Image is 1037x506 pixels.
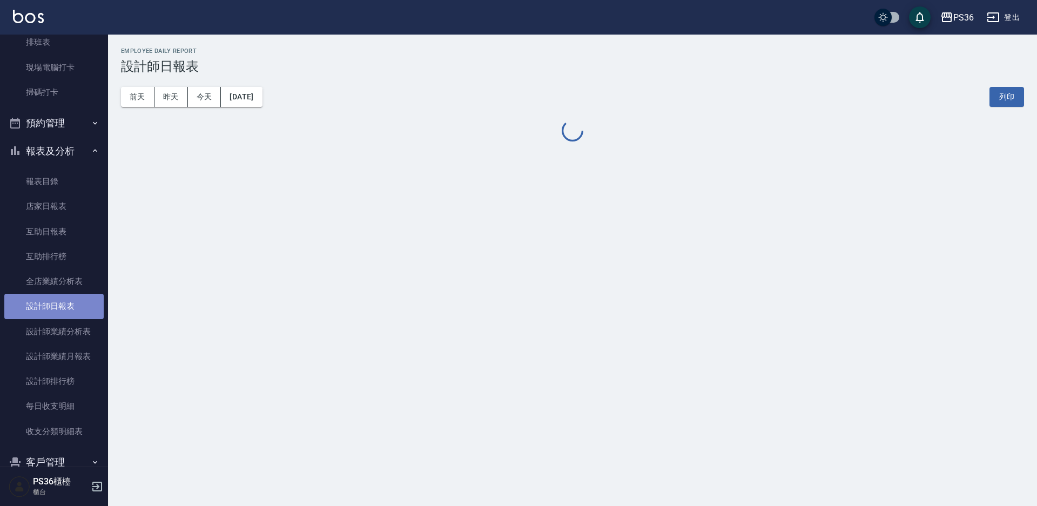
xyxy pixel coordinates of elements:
a: 設計師業績分析表 [4,319,104,344]
a: 互助排行榜 [4,244,104,269]
a: 報表目錄 [4,169,104,194]
a: 設計師業績月報表 [4,344,104,369]
h5: PS36櫃檯 [33,476,88,487]
h3: 設計師日報表 [121,59,1024,74]
img: Logo [13,10,44,23]
a: 設計師排行榜 [4,369,104,394]
h2: Employee Daily Report [121,48,1024,55]
button: 報表及分析 [4,137,104,165]
button: 昨天 [154,87,188,107]
button: 列印 [989,87,1024,107]
button: 今天 [188,87,221,107]
a: 收支分類明細表 [4,419,104,444]
a: 店家日報表 [4,194,104,219]
button: 前天 [121,87,154,107]
img: Person [9,476,30,497]
a: 全店業績分析表 [4,269,104,294]
a: 互助日報表 [4,219,104,244]
a: 現場電腦打卡 [4,55,104,80]
button: PS36 [936,6,978,29]
a: 每日收支明細 [4,394,104,419]
button: 預約管理 [4,109,104,137]
a: 掃碼打卡 [4,80,104,105]
a: 設計師日報表 [4,294,104,319]
p: 櫃台 [33,487,88,497]
div: PS36 [953,11,974,24]
a: 排班表 [4,30,104,55]
button: save [909,6,931,28]
button: [DATE] [221,87,262,107]
button: 客戶管理 [4,448,104,476]
button: 登出 [982,8,1024,28]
